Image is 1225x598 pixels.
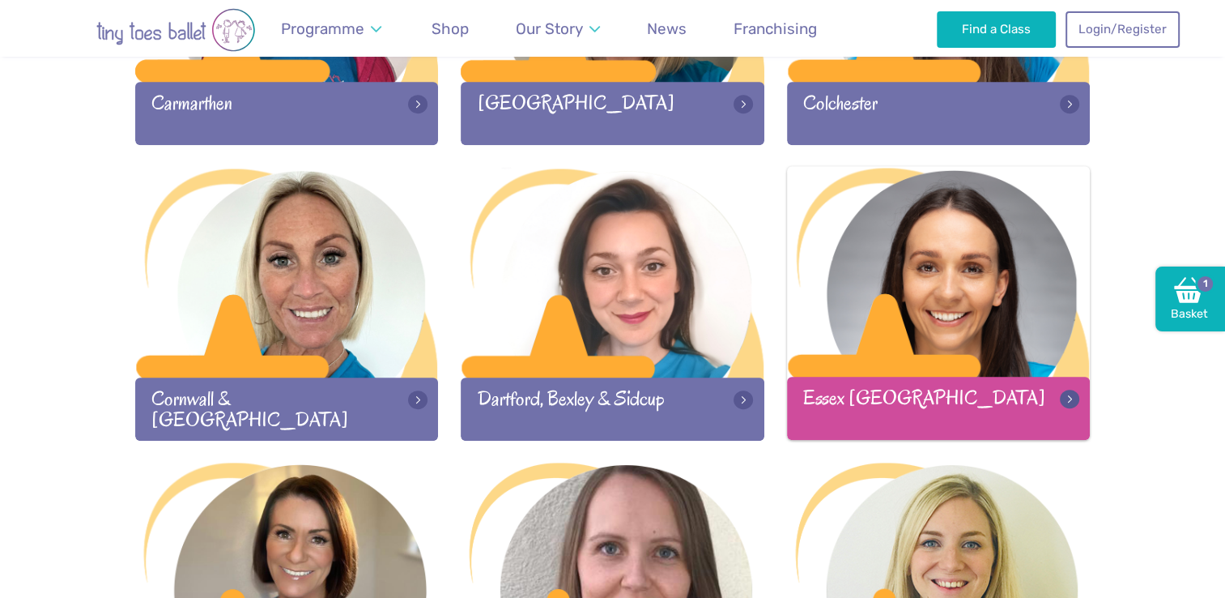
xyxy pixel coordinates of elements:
a: Login/Register [1065,11,1179,47]
div: Cornwall & [GEOGRAPHIC_DATA] [135,378,439,440]
div: Essex [GEOGRAPHIC_DATA] [787,377,1091,439]
img: tiny toes ballet [46,8,305,52]
a: Programme [274,10,389,48]
a: Find a Class [937,11,1056,47]
div: Dartford, Bexley & Sidcup [461,378,764,440]
div: [GEOGRAPHIC_DATA] [461,82,764,144]
a: Dartford, Bexley & Sidcup [461,167,764,440]
span: Shop [432,19,469,38]
span: Franchising [734,19,817,38]
a: Basket1 [1155,267,1225,331]
span: 1 [1195,274,1214,293]
div: Colchester [787,82,1091,144]
a: Cornwall & [GEOGRAPHIC_DATA] [135,167,439,440]
a: Essex [GEOGRAPHIC_DATA] [787,166,1091,439]
span: Our Story [516,19,583,38]
a: Shop [424,10,477,48]
a: News [640,10,695,48]
span: Programme [281,19,364,38]
a: Franchising [726,10,825,48]
a: Our Story [508,10,607,48]
div: Carmarthen [135,82,439,144]
span: News [647,19,687,38]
